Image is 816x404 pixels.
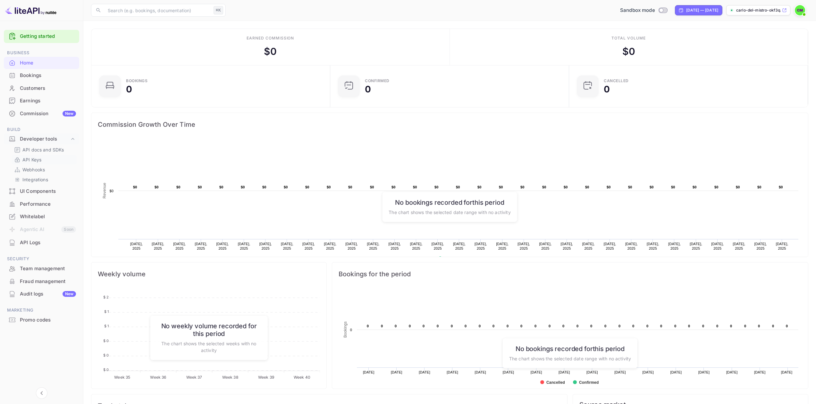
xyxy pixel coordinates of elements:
[150,375,166,380] tspan: Week 36
[618,324,620,328] text: 0
[22,176,48,183] p: Integrations
[155,185,159,189] text: $0
[758,324,760,328] text: 0
[517,242,530,250] text: [DATE], 2025
[437,324,439,328] text: 0
[4,211,79,222] a: Whitelabel
[365,79,390,83] div: Confirmed
[4,69,79,81] a: Bookings
[195,242,207,250] text: [DATE], 2025
[579,380,599,385] text: Confirmed
[564,185,568,189] text: $0
[104,4,211,17] input: Search (e.g. bookings, documentation)
[4,211,79,223] div: Whitelabel
[4,185,79,197] a: UI Components
[20,110,76,117] div: Commission
[4,236,79,248] a: API Logs
[284,185,288,189] text: $0
[714,185,719,189] text: $0
[104,309,109,314] tspan: $ 1
[4,314,79,326] div: Promo codes
[410,242,423,250] text: [DATE], 2025
[247,35,294,41] div: Earned commission
[186,375,202,380] tspan: Week 37
[786,324,788,328] text: 0
[447,370,458,374] text: [DATE]
[702,324,704,328] text: 0
[781,370,793,374] text: [DATE]
[423,324,425,328] text: 0
[559,370,570,374] text: [DATE]
[646,324,648,328] text: 0
[453,242,466,250] text: [DATE], 2025
[20,188,76,195] div: UI Components
[98,269,320,279] span: Weekly volume
[419,370,430,374] text: [DATE]
[214,6,223,14] div: ⌘K
[262,185,266,189] text: $0
[238,242,250,250] text: [DATE], 2025
[618,7,670,14] div: Switch to Production mode
[4,57,79,69] a: Home
[688,324,690,328] text: 0
[389,242,401,250] text: [DATE], 2025
[367,324,369,328] text: 0
[607,185,611,189] text: $0
[509,355,631,362] p: The chart shows the selected date range with no activity
[642,370,654,374] text: [DATE]
[4,49,79,56] span: Business
[776,242,788,250] text: [DATE], 2025
[496,242,509,250] text: [DATE], 2025
[156,322,261,338] h6: No weekly volume recorded for this period
[492,324,494,328] text: 0
[20,265,76,272] div: Team management
[5,5,56,15] img: LiteAPI logo
[432,242,444,250] text: [DATE], 2025
[542,185,546,189] text: $0
[531,370,542,374] text: [DATE]
[363,370,374,374] text: [DATE]
[173,242,186,250] text: [DATE], 2025
[444,256,461,261] text: Revenue
[22,156,41,163] p: API Keys
[647,242,659,250] text: [DATE], 2025
[730,324,732,328] text: 0
[20,239,76,246] div: API Logs
[20,201,76,208] div: Performance
[733,242,745,250] text: [DATE], 2025
[12,145,77,154] div: API docs and SDKs
[294,375,310,380] tspan: Week 40
[389,209,510,215] p: The chart shows the selected date range with no activity
[126,85,132,94] div: 0
[104,324,109,328] tspan: $ 1
[744,324,746,328] text: 0
[520,324,522,328] text: 0
[4,133,79,145] div: Developer tools
[63,111,76,116] div: New
[650,185,654,189] text: $0
[499,185,503,189] text: $0
[582,242,595,250] text: [DATE], 2025
[754,242,767,250] text: [DATE], 2025
[4,107,79,120] div: CommissionNew
[4,95,79,107] a: Earnings
[302,242,315,250] text: [DATE], 2025
[381,324,383,328] text: 0
[14,146,74,153] a: API docs and SDKs
[20,72,76,79] div: Bookings
[130,242,143,250] text: [DATE], 2025
[625,242,638,250] text: [DATE], 2025
[507,324,509,328] text: 0
[4,262,79,275] div: Team management
[4,255,79,262] span: Security
[686,7,718,13] div: [DATE] — [DATE]
[795,5,805,15] img: Carlo Del Mistro
[103,367,109,372] tspan: $ 0
[711,242,724,250] text: [DATE], 2025
[350,328,352,332] text: 0
[4,82,79,94] a: Customers
[520,185,525,189] text: $0
[98,119,802,130] span: Commission Growth Over Time
[102,183,107,198] text: Revenue
[4,126,79,133] span: Build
